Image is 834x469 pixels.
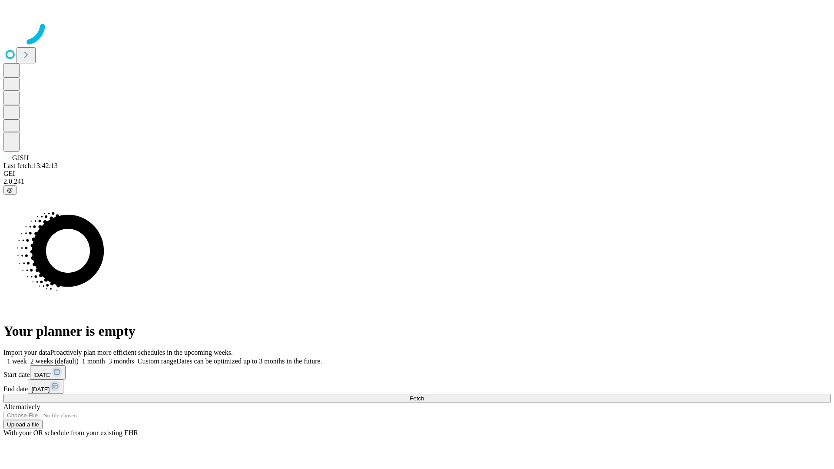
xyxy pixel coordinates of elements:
[3,178,831,185] div: 2.0.241
[7,187,13,193] span: @
[12,154,29,162] span: GJSH
[3,170,831,178] div: GEI
[3,429,138,436] span: With your OR schedule from your existing EHR
[3,403,40,410] span: Alternatively
[138,357,176,365] span: Custom range
[28,380,63,394] button: [DATE]
[3,323,831,339] h1: Your planner is empty
[109,357,134,365] span: 3 months
[50,349,233,356] span: Proactively plan more efficient schedules in the upcoming weeks.
[82,357,105,365] span: 1 month
[3,380,831,394] div: End date
[3,420,43,429] button: Upload a file
[30,365,66,380] button: [DATE]
[33,372,52,378] span: [DATE]
[176,357,322,365] span: Dates can be optimized up to 3 months in the future.
[3,185,17,195] button: @
[3,349,50,356] span: Import your data
[3,162,58,169] span: Last fetch: 13:42:13
[30,357,79,365] span: 2 weeks (default)
[410,395,424,402] span: Fetch
[3,365,831,380] div: Start date
[3,394,831,403] button: Fetch
[31,386,50,393] span: [DATE]
[7,357,27,365] span: 1 week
